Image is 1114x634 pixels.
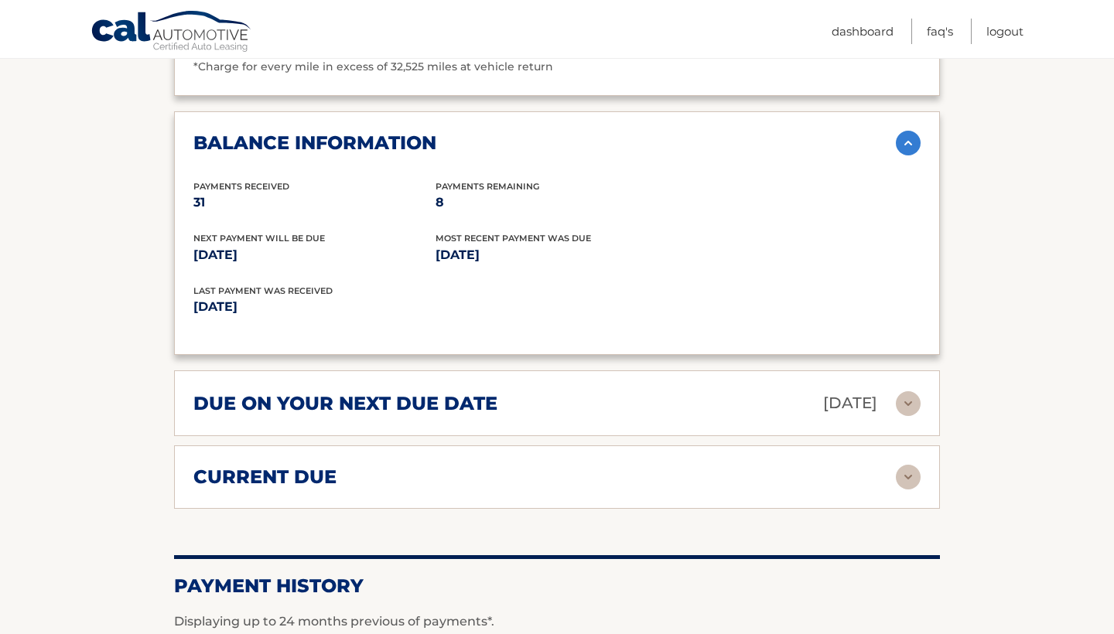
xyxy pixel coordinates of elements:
[927,19,953,44] a: FAQ's
[193,192,436,213] p: 31
[193,296,557,318] p: [DATE]
[193,131,436,155] h2: balance information
[193,392,497,415] h2: due on your next due date
[193,60,553,73] span: *Charge for every mile in excess of 32,525 miles at vehicle return
[91,10,253,55] a: Cal Automotive
[436,244,678,266] p: [DATE]
[193,181,289,192] span: Payments Received
[174,574,940,598] h2: Payment History
[193,465,337,489] h2: current due
[436,233,591,244] span: Most Recent Payment Was Due
[896,465,921,489] img: accordion-rest.svg
[896,131,921,155] img: accordion-active.svg
[986,19,1023,44] a: Logout
[436,192,678,213] p: 8
[193,233,325,244] span: Next Payment will be due
[896,391,921,416] img: accordion-rest.svg
[823,390,877,417] p: [DATE]
[193,285,333,296] span: Last Payment was received
[832,19,894,44] a: Dashboard
[174,612,940,631] p: Displaying up to 24 months previous of payments*.
[193,244,436,266] p: [DATE]
[436,181,539,192] span: Payments Remaining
